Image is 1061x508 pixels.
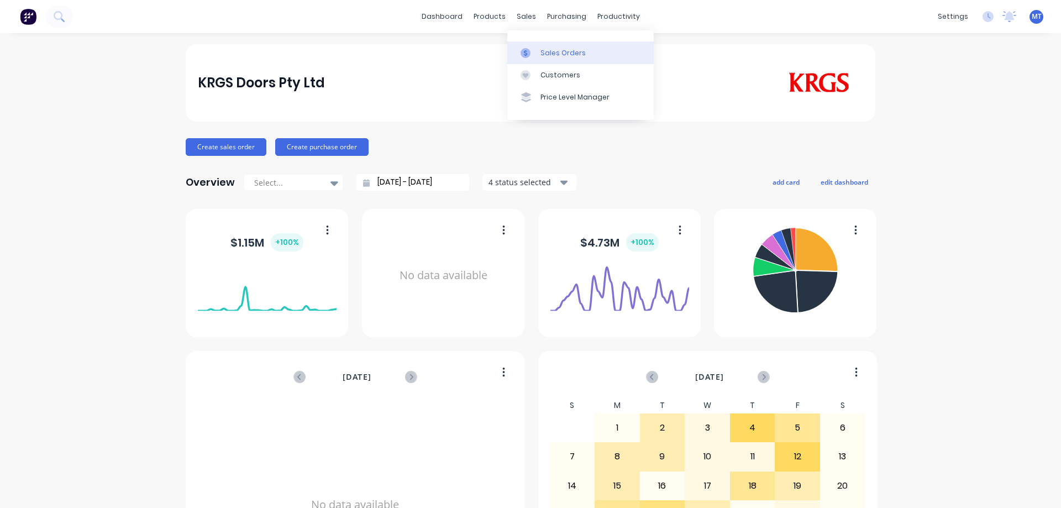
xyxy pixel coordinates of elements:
span: MT [1032,12,1042,22]
a: Sales Orders [507,41,654,64]
button: edit dashboard [813,175,875,189]
div: 13 [821,443,865,470]
div: 18 [731,472,775,500]
img: Factory [20,8,36,25]
div: Customers [540,70,580,80]
div: 16 [640,472,685,500]
div: T [640,397,685,413]
div: 11 [731,443,775,470]
div: S [550,397,595,413]
button: add card [765,175,807,189]
div: 9 [640,443,685,470]
div: 19 [775,472,820,500]
div: 7 [550,443,595,470]
div: 2 [640,414,685,442]
div: No data available [374,223,513,328]
div: Sales Orders [540,48,586,58]
button: Create sales order [186,138,266,156]
a: dashboard [416,8,468,25]
button: 4 status selected [482,174,576,191]
div: Overview [186,171,235,193]
div: + 100 % [626,233,659,252]
div: 14 [550,472,595,500]
div: productivity [592,8,645,25]
div: sales [511,8,542,25]
div: 17 [685,472,729,500]
div: 4 status selected [489,176,558,188]
div: Price Level Manager [540,92,610,102]
div: purchasing [542,8,592,25]
div: 20 [821,472,865,500]
div: settings [932,8,974,25]
div: products [468,8,511,25]
div: F [775,397,820,413]
div: S [820,397,865,413]
div: KRGS Doors Pty Ltd [198,72,325,94]
div: 8 [595,443,639,470]
div: 15 [595,472,639,500]
div: 6 [821,414,865,442]
a: Price Level Manager [507,86,654,108]
button: Create purchase order [275,138,369,156]
div: 5 [775,414,820,442]
div: M [595,397,640,413]
img: KRGS Doors Pty Ltd [786,72,852,93]
span: [DATE] [695,371,724,383]
div: $ 1.15M [230,233,303,252]
div: T [730,397,775,413]
div: 12 [775,443,820,470]
div: + 100 % [271,233,303,252]
div: $ 4.73M [580,233,659,252]
div: 10 [685,443,729,470]
div: W [685,397,730,413]
div: 3 [685,414,729,442]
span: [DATE] [343,371,371,383]
div: 4 [731,414,775,442]
div: 1 [595,414,639,442]
a: Customers [507,64,654,86]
